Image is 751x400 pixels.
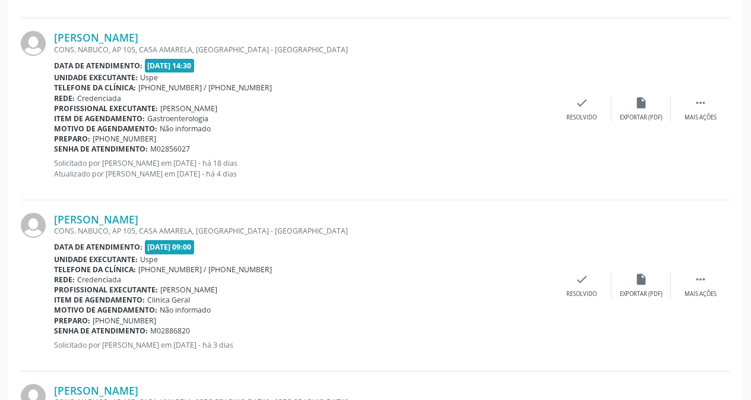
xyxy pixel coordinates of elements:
span: Clinica Geral [147,295,190,305]
i:  [694,273,707,286]
a: [PERSON_NAME] [54,31,138,44]
span: Uspe [140,73,158,83]
span: Gastroenterologia [147,114,208,124]
b: Item de agendamento: [54,114,145,124]
span: [PHONE_NUMBER] [93,316,156,326]
b: Preparo: [54,316,90,326]
i: insert_drive_file [635,273,648,286]
b: Telefone da clínica: [54,264,136,275]
b: Profissional executante: [54,103,158,114]
b: Item de agendamento: [54,295,145,305]
div: CONS. NABUCO, AP 105, CASA AMARELA, [GEOGRAPHIC_DATA] - [GEOGRAPHIC_DATA] [54,226,552,236]
b: Preparo: [54,134,90,144]
i: insert_drive_file [635,96,648,109]
span: M02856027 [150,144,190,154]
b: Data de atendimento: [54,61,142,71]
div: Exportar (PDF) [620,290,663,298]
span: Não informado [160,124,211,134]
span: [DATE] 09:00 [145,240,195,254]
i: check [575,96,588,109]
p: Solicitado por [PERSON_NAME] em [DATE] - há 18 dias Atualizado por [PERSON_NAME] em [DATE] - há 4... [54,158,552,178]
b: Motivo de agendamento: [54,124,157,134]
span: Não informado [160,305,211,315]
span: [PHONE_NUMBER] [93,134,156,144]
p: Solicitado por [PERSON_NAME] em [DATE] - há 3 dias [54,340,552,350]
span: [PERSON_NAME] [160,285,217,295]
span: [PERSON_NAME] [160,103,217,114]
a: [PERSON_NAME] [54,213,138,226]
div: CONS. NABUCO, AP 105, CASA AMARELA, [GEOGRAPHIC_DATA] - [GEOGRAPHIC_DATA] [54,45,552,55]
span: Credenciada [77,275,121,285]
i: check [575,273,588,286]
b: Unidade executante: [54,73,138,83]
span: M02886820 [150,326,190,336]
i:  [694,96,707,109]
b: Data de atendimento: [54,242,142,252]
img: img [21,31,46,56]
div: Mais ações [685,114,717,122]
a: [PERSON_NAME] [54,384,138,397]
b: Motivo de agendamento: [54,305,157,315]
div: Exportar (PDF) [620,114,663,122]
span: Uspe [140,254,158,264]
span: [DATE] 14:30 [145,59,195,73]
b: Senha de atendimento: [54,326,148,336]
div: Mais ações [685,290,717,298]
b: Rede: [54,275,75,285]
span: Credenciada [77,93,121,103]
b: Rede: [54,93,75,103]
img: img [21,213,46,238]
b: Telefone da clínica: [54,83,136,93]
span: [PHONE_NUMBER] / [PHONE_NUMBER] [138,264,272,275]
b: Senha de atendimento: [54,144,148,154]
div: Resolvido [566,114,597,122]
div: Resolvido [566,290,597,298]
b: Profissional executante: [54,285,158,295]
span: [PHONE_NUMBER] / [PHONE_NUMBER] [138,83,272,93]
b: Unidade executante: [54,254,138,264]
